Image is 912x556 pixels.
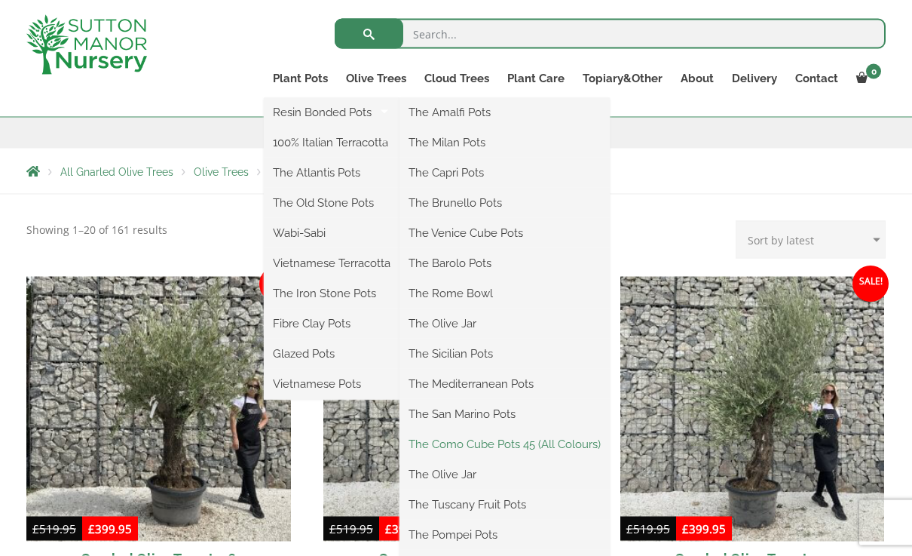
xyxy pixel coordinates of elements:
a: The San Marino Pots [399,403,610,425]
span: £ [385,521,392,536]
a: The Olive Jar [399,463,610,486]
a: Plant Care [498,68,574,89]
a: 0 [847,68,886,89]
span: £ [32,521,39,536]
a: The Como Cube Pots 45 (All Colours) [399,433,610,456]
span: £ [88,521,95,536]
input: Search... [335,19,886,49]
a: Cloud Trees [415,68,498,89]
span: £ [626,521,633,536]
a: The Olive Jar [399,312,610,335]
span: 0 [866,64,881,79]
a: The Atlantis Pots [264,161,399,184]
a: The Capri Pots [399,161,610,184]
a: The Tuscany Fruit Pots [399,493,610,516]
bdi: 399.95 [88,521,132,536]
a: Vietnamese Terracotta [264,252,399,275]
a: The Old Stone Pots [264,192,399,214]
a: Olive Trees [337,68,415,89]
a: The Milan Pots [399,131,610,154]
a: Olive Trees [194,166,249,178]
span: Sale! [259,266,295,303]
a: The Venice Cube Pots [399,222,610,244]
img: Gnarled Olive Tree J736 [26,277,291,542]
a: The Mediterranean Pots [399,373,610,395]
a: Plant Pots [264,68,337,89]
a: All Gnarled Olive Trees [60,166,173,178]
p: Showing 1–20 of 161 results [26,221,167,239]
bdi: 399.95 [682,521,726,536]
nav: Breadcrumbs [26,165,886,177]
a: The Sicilian Pots [399,343,610,365]
bdi: 519.95 [32,521,76,536]
a: The Barolo Pots [399,252,610,275]
a: The Brunello Pots [399,192,610,214]
a: Delivery [723,68,786,89]
span: Sale! [852,266,889,303]
a: Contact [786,68,847,89]
a: Wabi-Sabi [264,222,399,244]
img: logo [26,15,147,75]
bdi: 519.95 [626,521,670,536]
a: Resin Bonded Pots [264,101,399,124]
bdi: 399.95 [385,521,429,536]
a: 100% Italian Terracotta [264,131,399,154]
a: The Iron Stone Pots [264,282,399,305]
a: Glazed Pots [264,343,399,365]
bdi: 519.95 [329,521,373,536]
a: Vietnamese Pots [264,373,399,395]
img: Gnarled Olive Tree J716 [323,277,588,542]
a: The Rome Bowl [399,282,610,305]
span: £ [682,521,689,536]
a: The Amalfi Pots [399,101,610,124]
a: The Pompei Pots [399,524,610,546]
img: Gnarled Olive Tree J701 [620,277,885,542]
a: Fibre Clay Pots [264,312,399,335]
span: £ [329,521,336,536]
a: Topiary&Other [574,68,672,89]
a: About [672,68,723,89]
select: Shop order [736,221,886,259]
